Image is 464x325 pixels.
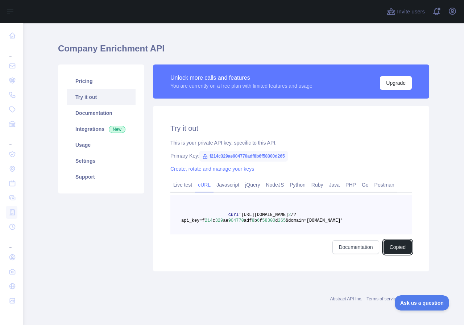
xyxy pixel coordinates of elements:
[58,43,429,60] h1: Company Enrichment API
[326,179,343,191] a: Java
[67,153,136,169] a: Settings
[212,218,215,223] span: c
[170,82,312,89] div: You are currently on a free plan with limited features and usage
[228,218,244,223] span: 904770
[343,179,359,191] a: PHP
[6,235,17,249] div: ...
[170,179,195,191] a: Live test
[288,212,291,217] span: 2
[214,179,242,191] a: Javascript
[109,126,125,133] span: New
[380,76,412,90] button: Upgrade
[67,137,136,153] a: Usage
[366,296,398,301] a: Terms of service
[67,73,136,89] a: Pricing
[252,218,254,223] span: 8
[170,74,312,82] div: Unlock more calls and features
[257,218,260,223] span: 6
[308,179,326,191] a: Ruby
[195,179,214,191] a: cURL
[287,179,308,191] a: Python
[170,152,412,159] div: Primary Key:
[6,43,17,58] div: ...
[215,218,223,223] span: 329
[359,179,372,191] a: Go
[228,212,239,217] span: curl
[67,121,136,137] a: Integrations New
[170,139,412,146] div: This is your private API key, specific to this API.
[205,218,213,223] span: 214
[278,218,286,223] span: 265
[262,218,275,223] span: 58300
[67,105,136,121] a: Documentation
[385,6,426,17] button: Invite users
[244,218,252,223] span: adf
[372,179,397,191] a: Postman
[242,179,263,191] a: jQuery
[67,89,136,105] a: Try it out
[6,132,17,146] div: ...
[397,8,425,16] span: Invite users
[239,212,288,217] span: '[URL][DOMAIN_NAME]
[170,123,412,133] h2: Try it out
[223,218,228,223] span: ae
[263,179,287,191] a: NodeJS
[170,166,254,172] a: Create, rotate and manage your keys
[199,151,288,162] span: f214c329ae904770adf8b6f58300d265
[384,240,412,254] button: Copied
[275,218,278,223] span: d
[330,296,362,301] a: Abstract API Inc.
[395,295,449,311] iframe: Toggle Customer Support
[67,169,136,185] a: Support
[332,240,379,254] a: Documentation
[260,218,262,223] span: f
[254,218,257,223] span: b
[286,218,343,223] span: &domain=[DOMAIN_NAME]'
